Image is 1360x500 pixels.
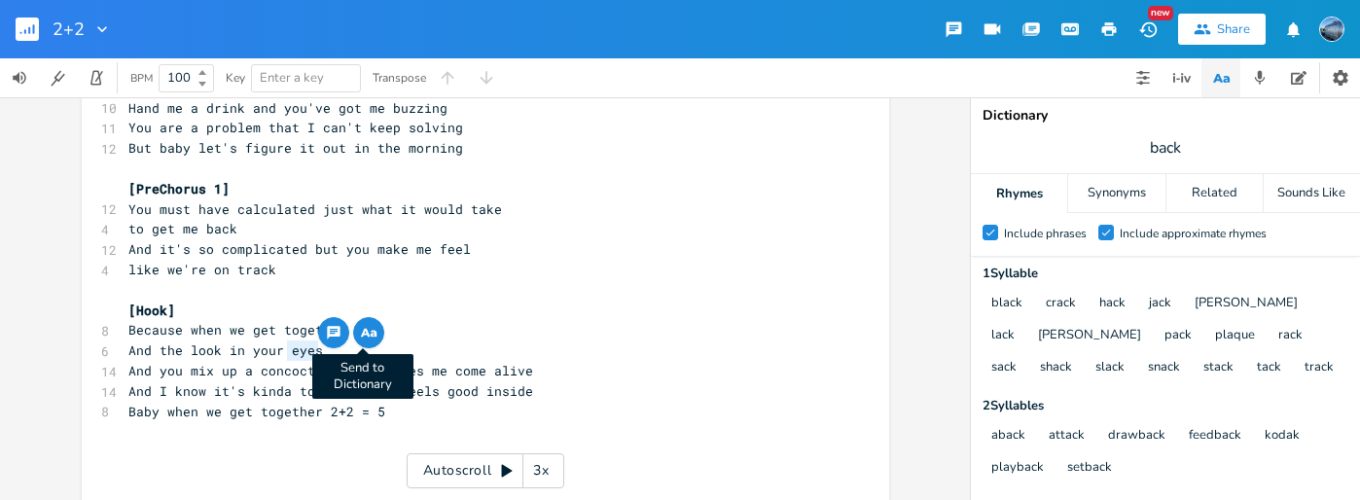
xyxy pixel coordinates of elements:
[523,453,558,488] div: 3x
[373,72,426,84] div: Transpose
[1148,360,1180,376] button: snack
[1195,296,1298,312] button: [PERSON_NAME]
[128,119,463,136] span: You are a problem that I can't keep solving
[128,382,533,400] span: And I know it's kinda toxic but it feels good inside
[1067,460,1112,477] button: setback
[1099,296,1126,312] button: hack
[130,73,153,84] div: BPM
[128,99,447,117] span: Hand me a drink and you've got me buzzing
[991,296,1022,312] button: black
[1278,328,1303,344] button: rack
[1038,328,1141,344] button: [PERSON_NAME]
[1149,296,1171,312] button: jack
[1178,14,1266,45] button: Share
[128,403,385,420] span: Baby when we get together 2+2 = 5
[983,268,1348,280] div: 1 Syllable
[128,362,533,379] span: And you mix up a concoction that makes me come alive
[1004,228,1087,239] div: Include phrases
[128,139,463,157] span: But baby let's figure it out in the morning
[1148,6,1173,20] div: New
[1215,328,1255,344] button: plaque
[1217,20,1250,38] div: Share
[128,220,237,237] span: to get me back
[1305,360,1334,376] button: track
[1095,360,1125,376] button: slack
[128,240,471,258] span: And it's so complicated but you make me feel
[128,261,276,278] span: like we're on track
[260,69,324,87] span: Enter a key
[983,109,1348,123] div: Dictionary
[1150,137,1181,160] span: back
[1164,328,1192,344] button: pack
[353,317,384,348] button: Send to Dictionary
[1189,428,1241,445] button: feedback
[128,321,346,339] span: Because when we get together
[1120,228,1267,239] div: Include approximate rhymes
[53,20,85,38] span: 2+2
[983,400,1348,412] div: 2 Syllable s
[991,428,1025,445] button: aback
[128,200,502,218] span: You must have calculated just what it would take
[128,302,175,319] span: [Hook]
[226,72,245,84] div: Key
[1265,428,1300,445] button: kodak
[1166,174,1263,213] div: Related
[1203,360,1234,376] button: stack
[128,341,323,359] span: And the look in your eyes
[991,360,1017,376] button: sack
[1319,17,1344,42] img: DJ Flossy
[1128,12,1167,47] button: New
[1264,174,1360,213] div: Sounds Like
[1068,174,1164,213] div: Synonyms
[407,453,564,488] div: Autoscroll
[1049,428,1085,445] button: attack
[991,328,1015,344] button: lack
[971,174,1067,213] div: Rhymes
[1108,428,1165,445] button: drawback
[1040,360,1072,376] button: shack
[1257,360,1281,376] button: tack
[1046,296,1076,312] button: crack
[128,180,230,197] span: [PreChorus 1]
[991,460,1044,477] button: playback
